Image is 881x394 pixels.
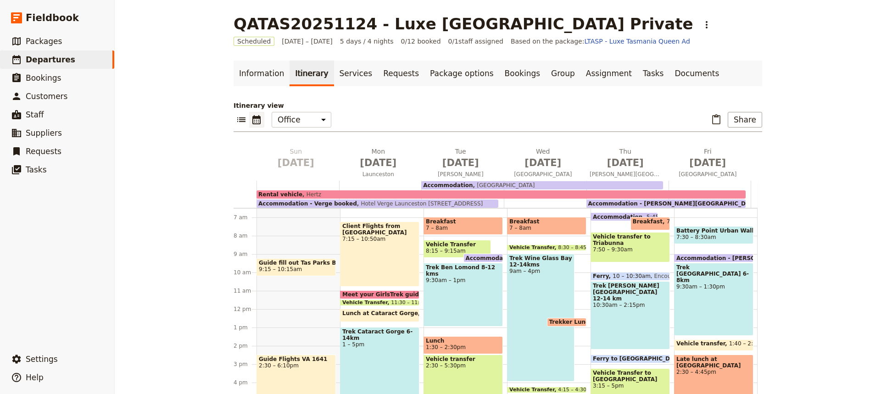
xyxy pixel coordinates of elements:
div: 9 am [234,250,256,258]
span: Customers [26,92,67,101]
div: 7 am [234,214,256,221]
a: LTASP - Luxe Tasmania Queen Ad [584,38,690,45]
button: List view [234,112,249,128]
span: [DATE] [425,156,496,170]
span: Accommodation - Verge booked [466,255,568,261]
span: [DATE] [260,156,332,170]
p: Itinerary view [234,101,762,110]
span: Trek Ben Lomond 8-12 kms [426,264,501,277]
span: Vehicle transfer to Triabunna [593,233,668,246]
span: Departures [26,55,75,64]
span: Vehicle transfer [426,356,501,362]
div: 4 pm [234,379,256,386]
div: Accommodation - Verge booked [463,254,503,262]
span: Lunch at Cataract Gorge [342,310,422,316]
span: Accommodation [593,214,647,220]
div: Ferry10 – 10:30amEncounter [PERSON_NAME][GEOGRAPHIC_DATA] [591,272,670,281]
span: Trek [PERSON_NAME][GEOGRAPHIC_DATA] 12-14 km [593,283,668,302]
h2: Wed [507,147,579,170]
span: Trek Wine Glass Bay 12-14kms [509,255,572,268]
span: Rental vehicle [258,191,302,198]
a: Tasks [637,61,669,86]
span: Suppliers [26,128,62,138]
a: Services [334,61,378,86]
h1: QATAS20251124 - Luxe [GEOGRAPHIC_DATA] Private [234,15,693,33]
h2: Sun [260,147,332,170]
span: 0 / 1 staff assigned [448,37,503,46]
h2: Thu [590,147,661,170]
span: Vehicle Transfer [509,387,558,393]
span: Accommodation - [PERSON_NAME][GEOGRAPHIC_DATA] [676,255,852,261]
div: Vehicle transfer1:40 – 2:20pm [674,339,753,351]
span: Encounter [PERSON_NAME][GEOGRAPHIC_DATA] [651,273,788,279]
span: Accommodation - Verge booked [258,200,357,207]
span: 2:30 – 6:10pm [259,362,334,369]
span: [DATE] [590,156,661,170]
span: Breakfast [426,218,501,225]
span: [GEOGRAPHIC_DATA] [504,171,583,178]
button: Calendar view [249,112,264,128]
span: 8:15 – 9:15am [426,248,466,254]
span: Requests [26,147,61,156]
div: Lunch1:30 – 2:30pm [424,336,503,354]
a: Requests [378,61,424,86]
span: Help [26,373,44,382]
div: Vehicle Transfer8:30 – 8:45am [507,244,586,251]
div: Battery Point Urban Walk and Breakfast7:30 – 8:30am [674,226,753,244]
div: Trek Wine Glass Bay 12-14kms9am – 4pm [507,254,574,382]
span: Accommodation [423,182,473,189]
button: Actions [699,17,714,33]
span: [DATE] [343,156,414,170]
div: 10 am [234,269,256,276]
span: [PERSON_NAME][GEOGRAPHIC_DATA] [586,171,665,178]
span: 5 days / 4 nights [340,37,394,46]
a: Assignment [580,61,637,86]
a: Group [546,61,580,86]
span: 5:45pm – 6:45am [647,214,695,220]
div: Lunch at Cataract Gorge [340,309,419,322]
span: 9:30am – 1:30pm [676,283,751,290]
span: 7 – 8am [509,225,531,231]
span: Fieldbook [26,11,79,25]
div: 8 am [234,232,256,239]
span: 7:50 – 9:30am [593,246,668,253]
span: Lunch [426,338,501,344]
span: Meet your GirlsTrek guide [342,291,427,298]
span: Guide fill out Tas Parks Bus/tour voucher week before and print for vehicle [259,260,334,266]
a: Package options [424,61,499,86]
button: Share [728,112,762,128]
span: 7 – 7:45am [667,218,697,229]
div: 3 pm [234,361,256,368]
div: Guide fill out Tas Parks Bus/tour voucher week before and print for vehicle9:15 – 10:15am [256,258,336,276]
span: Vehicle Transfer [509,245,558,250]
span: [GEOGRAPHIC_DATA] [669,171,747,178]
span: 3:15 – 5pm [593,383,668,389]
span: Based on the package: [511,37,690,46]
span: 9:15 – 10:15am [259,266,302,272]
div: Accommodation - Verge bookedHotel Verge Launceston [STREET_ADDRESS] [256,200,498,208]
span: Settings [26,355,58,364]
div: Breakfast7 – 8am [424,217,503,235]
span: Breakfast [509,218,584,225]
span: Launceston [339,171,418,178]
span: 0/12 booked [401,37,441,46]
div: Accommodation - Verge bookedHotel Verge Launceston [STREET_ADDRESS]Accommodation - [PERSON_NAME][... [256,181,751,208]
div: Vehicle transfer to Triabunna7:50 – 9:30am [591,232,670,262]
div: Trek [GEOGRAPHIC_DATA] 6-8km9:30am – 1:30pm [674,263,753,336]
div: Accommodation - [PERSON_NAME][GEOGRAPHIC_DATA] [586,200,746,208]
div: Ferry to [GEOGRAPHIC_DATA] [591,355,670,363]
a: Bookings [499,61,546,86]
span: 7 – 8am [426,225,448,231]
button: Mon [DATE]Launceston [339,147,422,181]
span: Vehicle Transfer to [GEOGRAPHIC_DATA] [593,370,668,383]
span: Bookings [26,73,61,83]
span: Scheduled [234,37,274,46]
span: 2:30 – 5:30pm [426,362,501,369]
div: 2 pm [234,342,256,350]
div: Accommodation5:45pm – 6:45am [591,212,658,221]
span: 8:30 – 8:45am [558,245,594,250]
span: [DATE] [507,156,579,170]
a: Itinerary [290,61,334,86]
span: Vehicle Transfer [342,300,391,305]
div: Breakfast7 – 8am [507,217,586,235]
